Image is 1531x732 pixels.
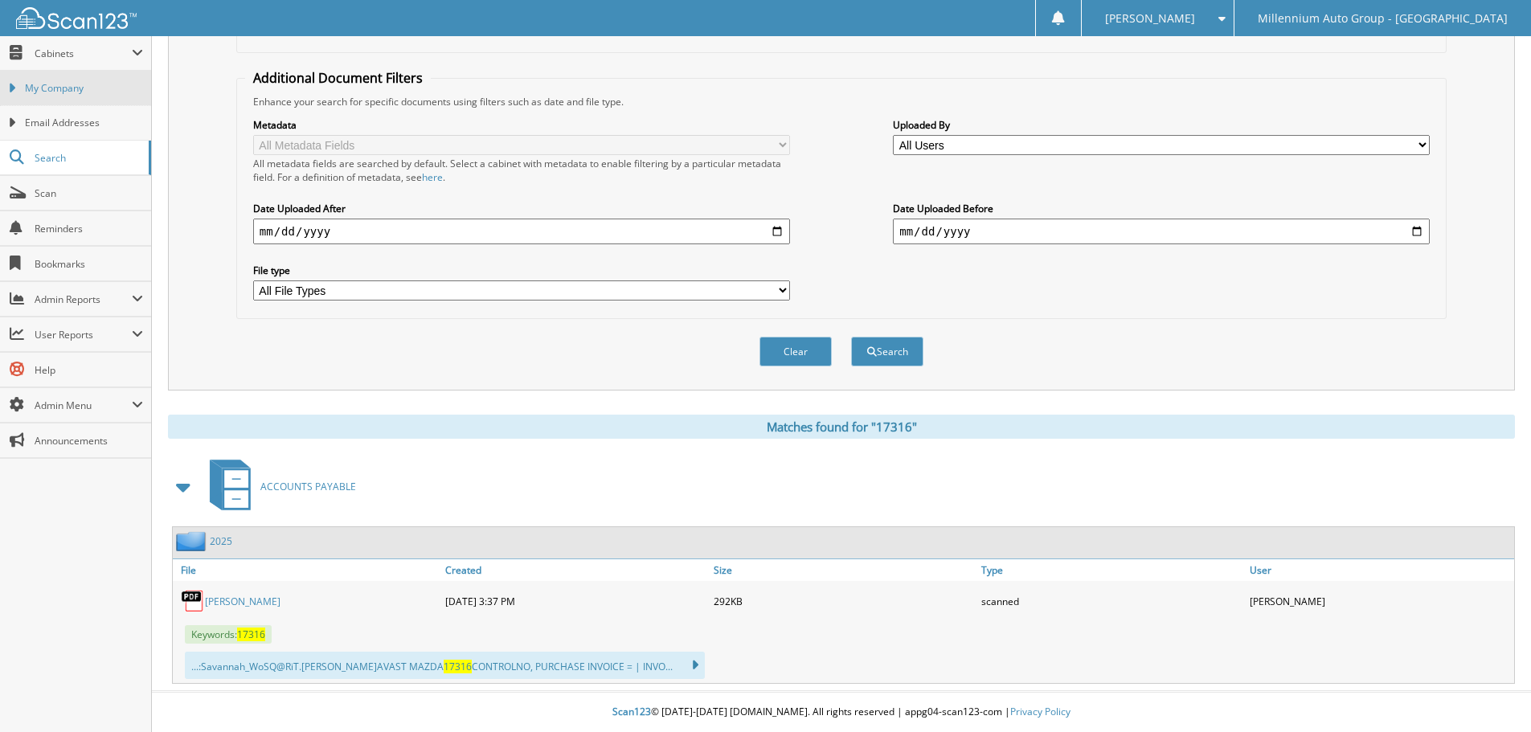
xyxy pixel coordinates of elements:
legend: Additional Document Filters [245,69,431,87]
iframe: Chat Widget [1451,655,1531,732]
label: Date Uploaded After [253,202,790,215]
label: File type [253,264,790,277]
span: Keywords: [185,625,272,644]
img: scan123-logo-white.svg [16,7,137,29]
div: ...: Savannah_WoSQ@RiT.[PERSON_NAME] AVAST MAZDA CONTROLNO, PURCHASE INVOICE = | INVO... [185,652,705,679]
span: My Company [25,81,143,96]
span: Millennium Auto Group - [GEOGRAPHIC_DATA] [1258,14,1508,23]
span: Announcements [35,434,143,448]
a: here [422,170,443,184]
span: Bookmarks [35,257,143,271]
div: [DATE] 3:37 PM [441,585,710,617]
div: Matches found for "17316" [168,415,1515,439]
span: Scan123 [612,705,651,718]
div: © [DATE]-[DATE] [DOMAIN_NAME]. All rights reserved | appg04-scan123-com | [152,693,1531,732]
input: end [893,219,1430,244]
a: Created [441,559,710,581]
a: Size [710,559,978,581]
label: Uploaded By [893,118,1430,132]
input: start [253,219,790,244]
span: Email Addresses [25,116,143,130]
a: Type [977,559,1246,581]
img: folder2.png [176,531,210,551]
img: PDF.png [181,589,205,613]
div: scanned [977,585,1246,617]
a: ACCOUNTS PAYABLE [200,455,356,518]
span: Help [35,363,143,377]
div: Enhance your search for specific documents using filters such as date and file type. [245,95,1438,108]
span: Admin Reports [35,292,132,306]
button: Search [851,337,923,366]
span: Scan [35,186,143,200]
div: All metadata fields are searched by default. Select a cabinet with metadata to enable filtering b... [253,157,790,184]
span: ACCOUNTS PAYABLE [260,480,356,493]
span: 17316 [444,660,472,673]
a: 2025 [210,534,232,548]
span: [PERSON_NAME] [1105,14,1195,23]
label: Date Uploaded Before [893,202,1430,215]
span: Reminders [35,222,143,235]
span: User Reports [35,328,132,341]
a: File [173,559,441,581]
span: Admin Menu [35,399,132,412]
button: Clear [759,337,832,366]
span: Cabinets [35,47,132,60]
label: Metadata [253,118,790,132]
span: Search [35,151,141,165]
a: [PERSON_NAME] [205,595,280,608]
a: User [1246,559,1514,581]
div: 292KB [710,585,978,617]
span: 17316 [237,628,265,641]
div: [PERSON_NAME] [1246,585,1514,617]
a: Privacy Policy [1010,705,1070,718]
